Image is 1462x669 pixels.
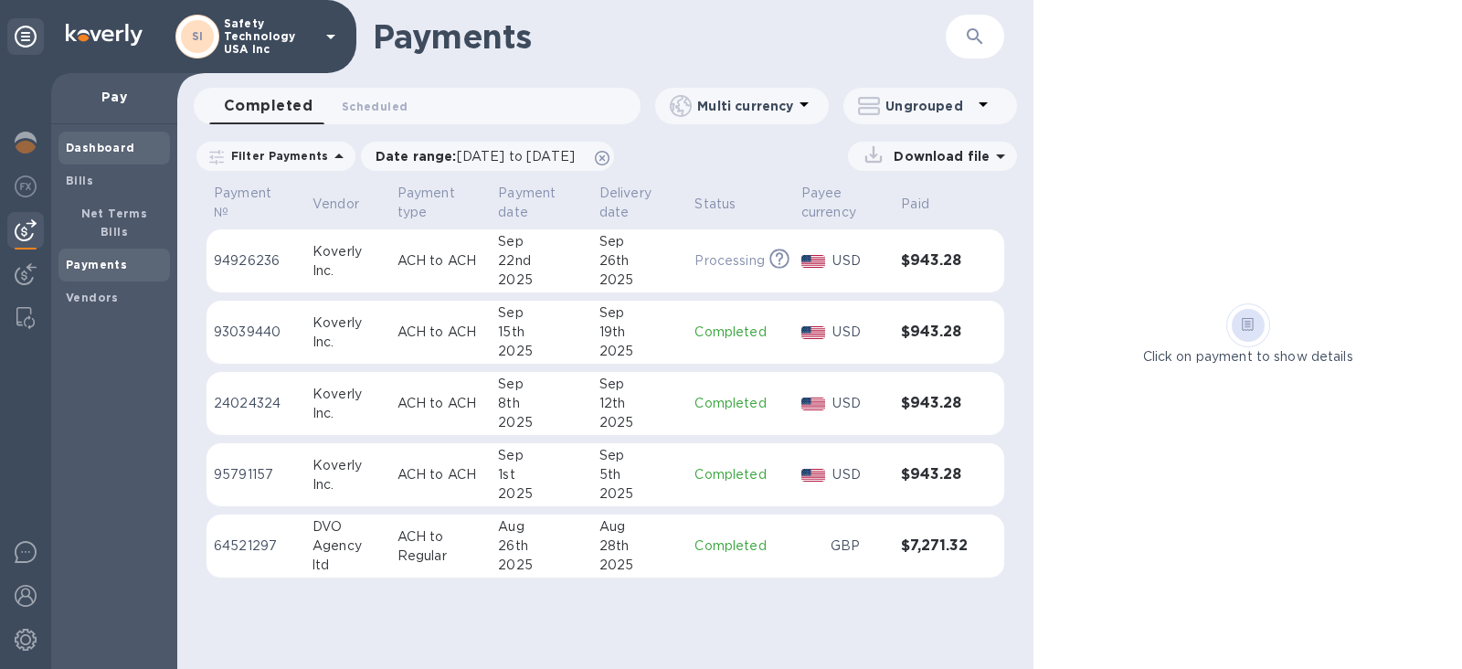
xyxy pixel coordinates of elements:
div: 2025 [498,484,585,504]
span: Status [694,195,759,214]
p: Payment date [498,184,561,222]
p: Completed [694,394,786,413]
div: Aug [599,517,681,536]
div: Koverly [313,385,383,404]
div: Sep [498,303,585,323]
div: Inc. [313,475,383,494]
img: USD [801,326,826,339]
div: 22nd [498,251,585,271]
div: ltd [313,556,383,575]
p: ACH to Regular [397,527,484,566]
div: Unpin categories [7,18,44,55]
p: Payee currency [801,184,863,222]
div: Inc. [313,261,383,281]
img: USD [801,398,826,410]
b: Net Terms Bills [81,207,148,239]
img: USD [801,469,826,482]
div: 2025 [599,556,681,575]
span: Payee currency [801,184,886,222]
p: Status [694,195,736,214]
h1: Payments [373,17,946,56]
h3: $943.28 [901,395,968,412]
p: Paid [901,195,929,214]
span: Vendor [313,195,383,214]
div: Koverly [313,313,383,333]
p: Ungrouped [885,97,972,115]
span: Payment type [397,184,484,222]
div: 26th [498,536,585,556]
p: Completed [694,323,786,342]
div: 2025 [599,484,681,504]
p: USD [832,251,886,271]
div: 28th [599,536,681,556]
p: Click on payment to show details [1143,347,1353,366]
div: 2025 [498,413,585,432]
div: 2025 [498,556,585,575]
p: Vendor [313,195,359,214]
p: 64521297 [214,536,298,556]
p: Multi currency [697,97,793,115]
span: Completed [224,93,313,119]
p: 94926236 [214,251,298,271]
p: ACH to ACH [397,465,484,484]
p: Pay [66,88,163,106]
div: Sep [498,446,585,465]
div: 8th [498,394,585,413]
span: [DATE] to [DATE] [457,149,575,164]
div: 5th [599,465,681,484]
div: 19th [599,323,681,342]
div: 2025 [599,342,681,361]
div: Sep [498,375,585,394]
h3: $943.28 [901,252,968,270]
div: Date range:[DATE] to [DATE] [361,142,614,171]
p: Safety Technology USA Inc [224,17,315,56]
p: Download file [886,147,990,165]
img: Foreign exchange [15,175,37,197]
h3: $943.28 [901,466,968,483]
span: Delivery date [599,184,681,222]
p: Completed [694,536,786,556]
p: Payment № [214,184,274,222]
div: Koverly [313,456,383,475]
b: Payments [66,258,127,271]
div: Sep [599,375,681,394]
img: USD [801,255,826,268]
p: Delivery date [599,184,657,222]
div: Inc. [313,333,383,352]
p: USD [832,394,886,413]
p: USD [832,465,886,484]
p: Completed [694,465,786,484]
div: Sep [599,303,681,323]
div: Inc. [313,404,383,423]
div: Agency [313,536,383,556]
p: Processing [694,251,764,271]
div: DVO [313,517,383,536]
div: Koverly [313,242,383,261]
span: Scheduled [342,97,408,116]
p: GBP [831,536,886,556]
b: Bills [66,174,93,187]
div: 2025 [498,342,585,361]
span: Payment date [498,184,585,222]
h3: $943.28 [901,324,968,341]
p: 93039440 [214,323,298,342]
div: 2025 [599,271,681,290]
div: 12th [599,394,681,413]
p: 24024324 [214,394,298,413]
div: 2025 [599,413,681,432]
span: Payment № [214,184,298,222]
p: Filter Payments [224,148,328,164]
b: Dashboard [66,141,135,154]
p: ACH to ACH [397,394,484,413]
p: ACH to ACH [397,251,484,271]
div: Aug [498,517,585,536]
b: SI [192,29,204,43]
span: Paid [901,195,953,214]
div: Sep [599,446,681,465]
p: 95791157 [214,465,298,484]
p: Payment type [397,184,461,222]
div: 15th [498,323,585,342]
h3: $7,271.32 [901,537,968,555]
div: 2025 [498,271,585,290]
div: 26th [599,251,681,271]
